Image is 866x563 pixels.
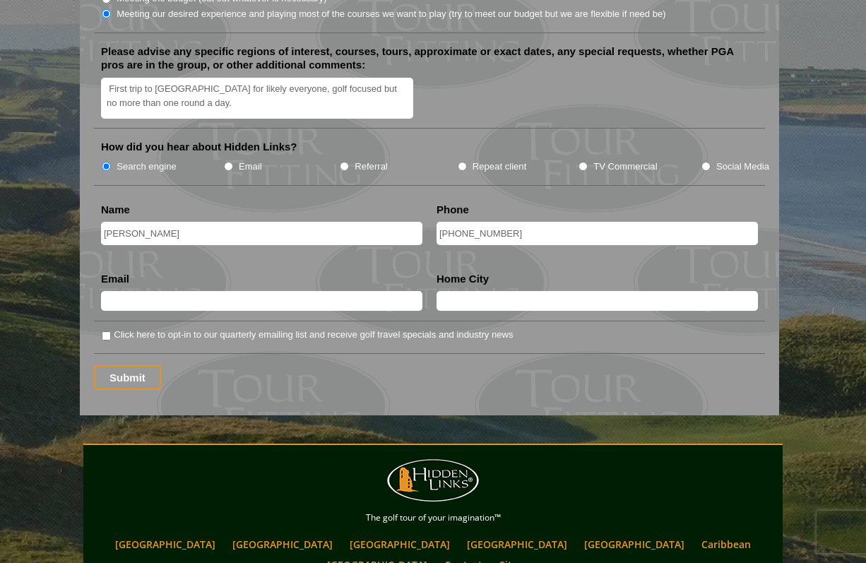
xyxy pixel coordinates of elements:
[117,7,666,21] label: Meeting our desired experience and playing most of the courses we want to play (try to meet our b...
[460,534,574,555] a: [GEOGRAPHIC_DATA]
[94,365,161,390] input: Submit
[87,510,779,526] p: The golf tour of your imagination™
[101,45,758,72] label: Please advise any specific regions of interest, courses, tours, approximate or exact dates, any s...
[117,160,177,174] label: Search engine
[437,272,489,286] label: Home City
[101,140,297,154] label: How did you hear about Hidden Links?
[593,160,657,174] label: TV Commercial
[577,534,692,555] a: [GEOGRAPHIC_DATA]
[114,328,513,342] label: Click here to opt-in to our quarterly emailing list and receive golf travel specials and industry...
[694,534,758,555] a: Caribbean
[225,534,340,555] a: [GEOGRAPHIC_DATA]
[101,203,130,217] label: Name
[101,272,129,286] label: Email
[716,160,769,174] label: Social Media
[355,160,388,174] label: Referral
[473,160,527,174] label: Repeat client
[343,534,457,555] a: [GEOGRAPHIC_DATA]
[437,203,469,217] label: Phone
[108,534,223,555] a: [GEOGRAPHIC_DATA]
[239,160,262,174] label: Email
